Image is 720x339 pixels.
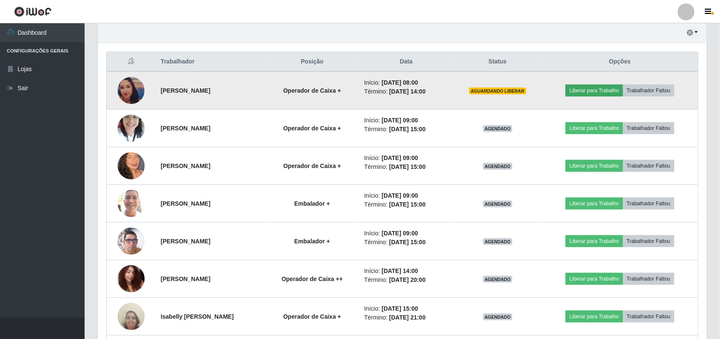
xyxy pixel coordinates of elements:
[483,201,513,207] span: AGENDADO
[483,276,513,283] span: AGENDADO
[389,201,426,208] time: [DATE] 15:00
[364,87,448,96] li: Término:
[161,87,210,94] strong: [PERSON_NAME]
[389,276,426,283] time: [DATE] 20:00
[364,125,448,134] li: Término:
[623,273,674,285] button: Trabalhador Faltou
[283,163,341,169] strong: Operador de Caixa +
[382,117,418,124] time: [DATE] 09:00
[294,238,330,245] strong: Embalador +
[118,217,145,265] img: 1737916815457.jpeg
[389,88,426,95] time: [DATE] 14:00
[161,238,210,245] strong: [PERSON_NAME]
[623,311,674,322] button: Trabalhador Faltou
[566,273,623,285] button: Liberar para Trabalho
[156,52,265,72] th: Trabalhador
[14,6,52,17] img: CoreUI Logo
[364,313,448,322] li: Término:
[118,77,145,104] img: 1738963507457.jpeg
[382,154,418,161] time: [DATE] 09:00
[566,198,623,209] button: Liberar para Trabalho
[382,267,418,274] time: [DATE] 14:00
[364,116,448,125] li: Início:
[483,314,513,320] span: AGENDADO
[623,160,674,172] button: Trabalhador Faltou
[623,235,674,247] button: Trabalhador Faltou
[364,78,448,87] li: Início:
[161,313,234,320] strong: Isabelly [PERSON_NAME]
[282,276,343,282] strong: Operador de Caixa ++
[469,88,526,94] span: AGUARDANDO LIBERAR
[483,163,513,170] span: AGENDADO
[118,142,145,190] img: 1702821101734.jpeg
[483,125,513,132] span: AGENDADO
[283,125,341,132] strong: Operador de Caixa +
[161,125,210,132] strong: [PERSON_NAME]
[118,110,145,146] img: 1739952008601.jpeg
[364,267,448,276] li: Início:
[265,52,359,72] th: Posição
[566,235,623,247] button: Liberar para Trabalho
[161,200,210,207] strong: [PERSON_NAME]
[623,122,674,134] button: Trabalhador Faltou
[382,79,418,86] time: [DATE] 08:00
[566,122,623,134] button: Liberar para Trabalho
[389,239,426,245] time: [DATE] 15:00
[566,311,623,322] button: Liberar para Trabalho
[118,298,145,335] img: 1738454546476.jpeg
[382,230,418,237] time: [DATE] 09:00
[389,126,426,132] time: [DATE] 15:00
[161,163,210,169] strong: [PERSON_NAME]
[364,200,448,209] li: Término:
[118,261,145,297] img: 1740425237341.jpeg
[382,192,418,199] time: [DATE] 09:00
[566,85,623,96] button: Liberar para Trabalho
[283,313,341,320] strong: Operador de Caixa +
[364,191,448,200] li: Início:
[623,85,674,96] button: Trabalhador Faltou
[382,305,418,312] time: [DATE] 15:00
[483,238,513,245] span: AGENDADO
[364,229,448,238] li: Início:
[359,52,453,72] th: Data
[389,314,426,321] time: [DATE] 21:00
[364,238,448,247] li: Término:
[364,163,448,171] li: Término:
[161,276,210,282] strong: [PERSON_NAME]
[283,87,341,94] strong: Operador de Caixa +
[542,52,698,72] th: Opções
[118,185,145,221] img: 1753350914768.jpeg
[364,276,448,284] li: Término:
[294,200,330,207] strong: Embalador +
[566,160,623,172] button: Liberar para Trabalho
[623,198,674,209] button: Trabalhador Faltou
[364,304,448,313] li: Início:
[364,154,448,163] li: Início:
[389,163,426,170] time: [DATE] 15:00
[453,52,542,72] th: Status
